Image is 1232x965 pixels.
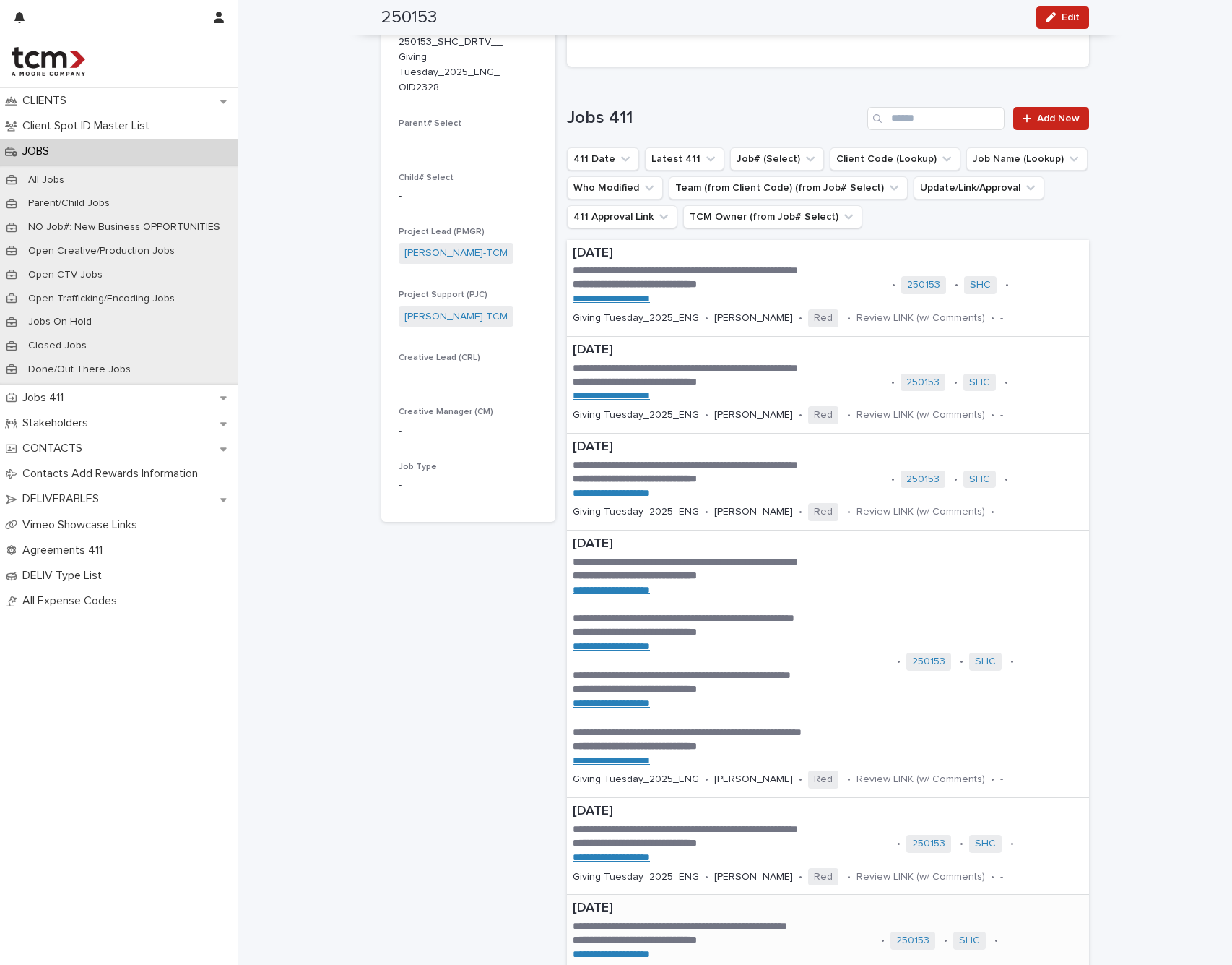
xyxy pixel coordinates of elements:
p: • [991,312,994,325]
button: Edit [1036,6,1089,29]
p: Open Creative/Production Jobs [17,245,186,257]
p: Giving Tuesday_2025_ENG [573,871,699,883]
p: • [991,773,994,786]
p: • [955,279,958,291]
span: Red [808,406,838,424]
span: Creative Manager (CM) [399,408,493,416]
p: [PERSON_NAME] [714,312,793,325]
p: Closed Jobs [17,340,98,352]
p: Open CTV Jobs [17,269,114,281]
p: NO Job#: New Business OPPORTUNITIES [17,221,232,233]
button: Client Code (Lookup) [830,147,960,171]
a: 250153 [906,473,940,486]
button: TCM Owner (from Job# Select) [683,205,862,228]
a: 250153 [912,656,945,668]
p: Giving Tuesday_2025_ENG [573,506,699,518]
button: Team (from Client Code) (from Job# Select) [669,176,908,200]
p: • [847,506,851,518]
a: SHC [969,377,990,389]
h1: Jobs 411 [567,108,862,129]
p: [PERSON_NAME] [714,506,793,518]
a: Add New [1013,107,1089,130]
p: Done/Out There Jobs [17,364,142,376]
a: 250153 [906,377,940,389]
p: Review LINK (w/ Comments) [856,312,985,325]
a: SHC [969,473,990,486]
p: • [799,312,802,325]
span: Project Support (PJC) [399,291,487,299]
p: Agreements 411 [17,544,114,557]
a: 250153 [907,279,940,291]
button: Job# (Select) [730,147,824,171]
p: DELIV Type List [17,569,113,583]
p: Review LINK (w/ Comments) [856,773,985,786]
p: • [1010,838,1014,850]
p: Stakeholders [17,416,100,430]
p: Jobs 411 [17,391,75,405]
p: • [847,773,851,786]
p: [DATE] [573,343,1083,359]
p: • [705,871,708,883]
p: • [847,312,851,325]
p: Review LINK (w/ Comments) [856,409,985,421]
p: JOBS [17,145,61,158]
p: - [1000,506,1003,518]
p: [DATE] [573,536,1083,552]
p: [DATE] [573,804,1083,820]
p: • [799,506,802,518]
p: Giving Tuesday_2025_ENG [573,312,699,325]
p: Client Spot ID Master List [17,119,161,133]
p: - [399,424,538,439]
span: Red [808,309,838,327]
p: • [799,409,802,421]
span: Job Type [399,463,437,471]
p: • [1005,377,1008,389]
p: 250153_SHC_DRTV__Giving Tuesday_2025_ENG_OID2328 [399,35,503,95]
p: • [897,656,901,668]
a: [PERSON_NAME]-TCM [404,246,508,261]
p: - [1000,773,1003,786]
p: • [960,656,963,668]
p: • [847,409,851,421]
p: • [891,377,895,389]
p: Open Trafficking/Encoding Jobs [17,293,186,305]
p: • [944,935,947,947]
p: Contacts Add Rewards Information [17,467,209,481]
p: Review LINK (w/ Comments) [856,506,985,518]
a: [PERSON_NAME]-TCM [404,309,508,325]
span: Red [808,771,838,789]
p: Jobs On Hold [17,316,103,328]
p: - [1000,409,1003,421]
button: Job Name (Lookup) [966,147,1088,171]
p: Review LINK (w/ Comments) [856,871,985,883]
button: Latest 411 [645,147,724,171]
span: Child# Select [399,173,454,182]
span: Project Lead (PMGR) [399,228,485,236]
p: DELIVERABLES [17,492,110,506]
span: Creative Lead (CRL) [399,353,480,362]
p: • [891,473,895,486]
p: Parent/Child Jobs [17,197,121,210]
p: • [847,871,851,883]
p: - [399,369,538,385]
p: All Expense Codes [17,594,129,608]
p: Giving Tuesday_2025_ENG [573,773,699,786]
p: [PERSON_NAME] [714,773,793,786]
p: - [1000,871,1003,883]
span: Red [808,503,838,521]
h2: 250153 [381,7,437,28]
p: • [705,409,708,421]
p: • [705,773,708,786]
p: CONTACTS [17,442,94,455]
a: 250153 [896,935,929,947]
a: 250153 [912,838,945,850]
p: • [1010,656,1014,668]
p: • [897,838,901,850]
p: [DATE] [573,901,1083,917]
p: • [799,773,802,786]
p: [PERSON_NAME] [714,409,793,421]
button: 411 Approval Link [567,205,677,228]
p: • [954,377,958,389]
input: Search [867,107,1005,130]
